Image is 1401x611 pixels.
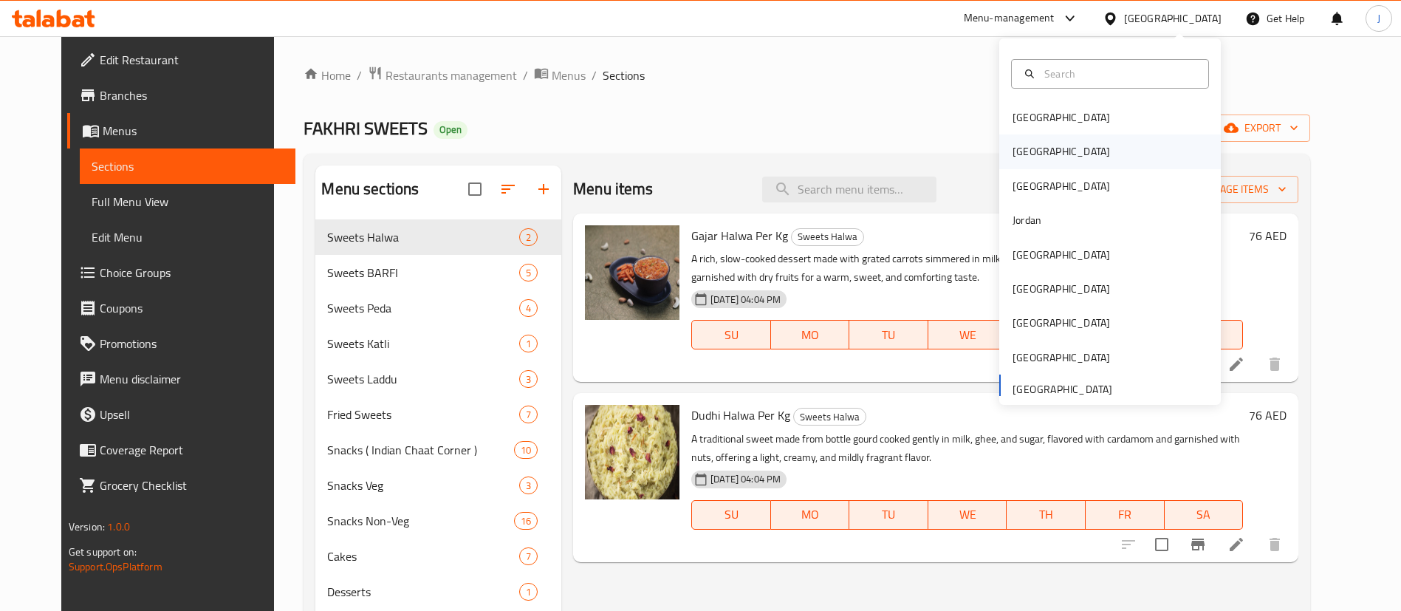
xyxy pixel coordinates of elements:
[315,539,561,574] div: Cakes7
[1013,281,1110,297] div: [GEOGRAPHIC_DATA]
[434,121,467,139] div: Open
[92,193,284,211] span: Full Menu View
[327,441,513,459] span: Snacks ( Indian Chaat Corner )
[459,174,490,205] span: Select all sections
[934,504,1001,525] span: WE
[327,299,519,317] span: Sweets Peda
[849,500,928,530] button: TU
[327,547,519,565] span: Cakes
[92,157,284,175] span: Sections
[573,178,654,200] h2: Menu items
[520,337,537,351] span: 1
[691,320,770,349] button: SU
[585,225,679,320] img: Gajar Halwa Per Kg
[1257,527,1292,562] button: delete
[592,66,597,84] li: /
[1038,66,1199,82] input: Search
[327,583,519,601] span: Desserts
[67,290,295,326] a: Coupons
[315,219,561,255] div: Sweets Halwa2
[67,255,295,290] a: Choice Groups
[771,500,850,530] button: MO
[100,370,284,388] span: Menu disclaimer
[490,171,526,207] span: Sort sections
[519,583,538,601] div: items
[519,335,538,352] div: items
[100,406,284,423] span: Upsell
[327,512,513,530] span: Snacks Non-Veg
[705,293,787,307] span: [DATE] 04:04 PM
[1013,143,1110,160] div: [GEOGRAPHIC_DATA]
[69,542,137,561] span: Get support on:
[315,255,561,290] div: Sweets BARFI5
[794,409,866,426] span: Sweets Halwa
[691,250,1243,287] p: A rich, slow-cooked dessert made with grated carrots simmered in milk, sugar, and ghee, flavored ...
[327,406,519,423] span: Fried Sweets
[315,432,561,468] div: Snacks ( Indian Chaat Corner )10
[964,10,1055,27] div: Menu-management
[67,78,295,113] a: Branches
[1215,115,1310,142] button: export
[100,51,284,69] span: Edit Restaurant
[1171,504,1238,525] span: SA
[523,66,528,84] li: /
[519,406,538,423] div: items
[80,184,295,219] a: Full Menu View
[520,408,537,422] span: 7
[1169,176,1298,203] button: Manage items
[762,177,936,202] input: search
[386,66,517,84] span: Restaurants management
[327,370,519,388] span: Sweets Laddu
[1180,527,1216,562] button: Branch-specific-item
[520,372,537,386] span: 3
[368,66,517,85] a: Restaurants management
[100,335,284,352] span: Promotions
[100,299,284,317] span: Coupons
[434,123,467,136] span: Open
[304,66,351,84] a: Home
[603,66,645,84] span: Sections
[526,171,561,207] button: Add section
[1227,536,1245,553] a: Edit menu item
[771,320,850,349] button: MO
[519,370,538,388] div: items
[791,228,864,246] div: Sweets Halwa
[315,326,561,361] div: Sweets Katli1
[691,404,790,426] span: Dudhi Halwa Per Kg
[515,514,537,528] span: 16
[67,113,295,149] a: Menus
[1013,315,1110,331] div: [GEOGRAPHIC_DATA]
[67,326,295,361] a: Promotions
[69,557,162,576] a: Support.OpsPlatform
[1013,247,1110,263] div: [GEOGRAPHIC_DATA]
[552,66,586,84] span: Menus
[1007,500,1086,530] button: TH
[1013,349,1110,366] div: [GEOGRAPHIC_DATA]
[327,228,519,246] span: Sweets Halwa
[100,264,284,281] span: Choice Groups
[520,479,537,493] span: 3
[514,441,538,459] div: items
[100,477,284,494] span: Grocery Checklist
[304,112,428,145] span: FAKHRI SWEETS
[928,500,1007,530] button: WE
[855,324,922,346] span: TU
[514,512,538,530] div: items
[327,477,519,494] span: Snacks Veg
[327,335,519,352] span: Sweets Katli
[691,430,1243,467] p: A traditional sweet made from bottle gourd cooked gently in milk, ghee, and sugar, flavored with ...
[321,178,419,200] h2: Menu sections
[315,503,561,539] div: Snacks Non-Veg16
[519,264,538,281] div: items
[934,324,1001,346] span: WE
[705,472,787,486] span: [DATE] 04:04 PM
[103,122,284,140] span: Menus
[519,299,538,317] div: items
[357,66,362,84] li: /
[80,219,295,255] a: Edit Menu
